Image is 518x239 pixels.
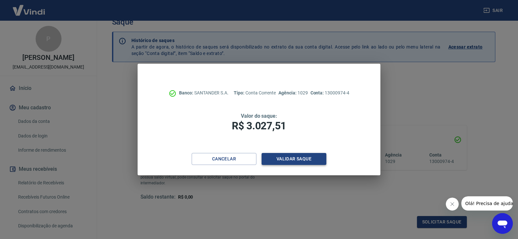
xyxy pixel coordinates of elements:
span: Tipo: [234,90,245,95]
span: R$ 3.027,51 [232,120,286,132]
span: Agência: [278,90,298,95]
p: SANTANDER S.A. [179,90,229,96]
span: Olá! Precisa de ajuda? [4,5,54,10]
iframe: Mensagem da empresa [461,196,513,211]
span: Banco: [179,90,194,95]
button: Cancelar [192,153,256,165]
p: 13000974-4 [310,90,349,96]
span: Conta: [310,90,325,95]
p: 1029 [278,90,308,96]
iframe: Botão para abrir a janela de mensagens [492,213,513,234]
button: Validar saque [262,153,326,165]
p: Conta Corrente [234,90,276,96]
span: Valor do saque: [241,113,277,119]
iframe: Fechar mensagem [446,198,459,211]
